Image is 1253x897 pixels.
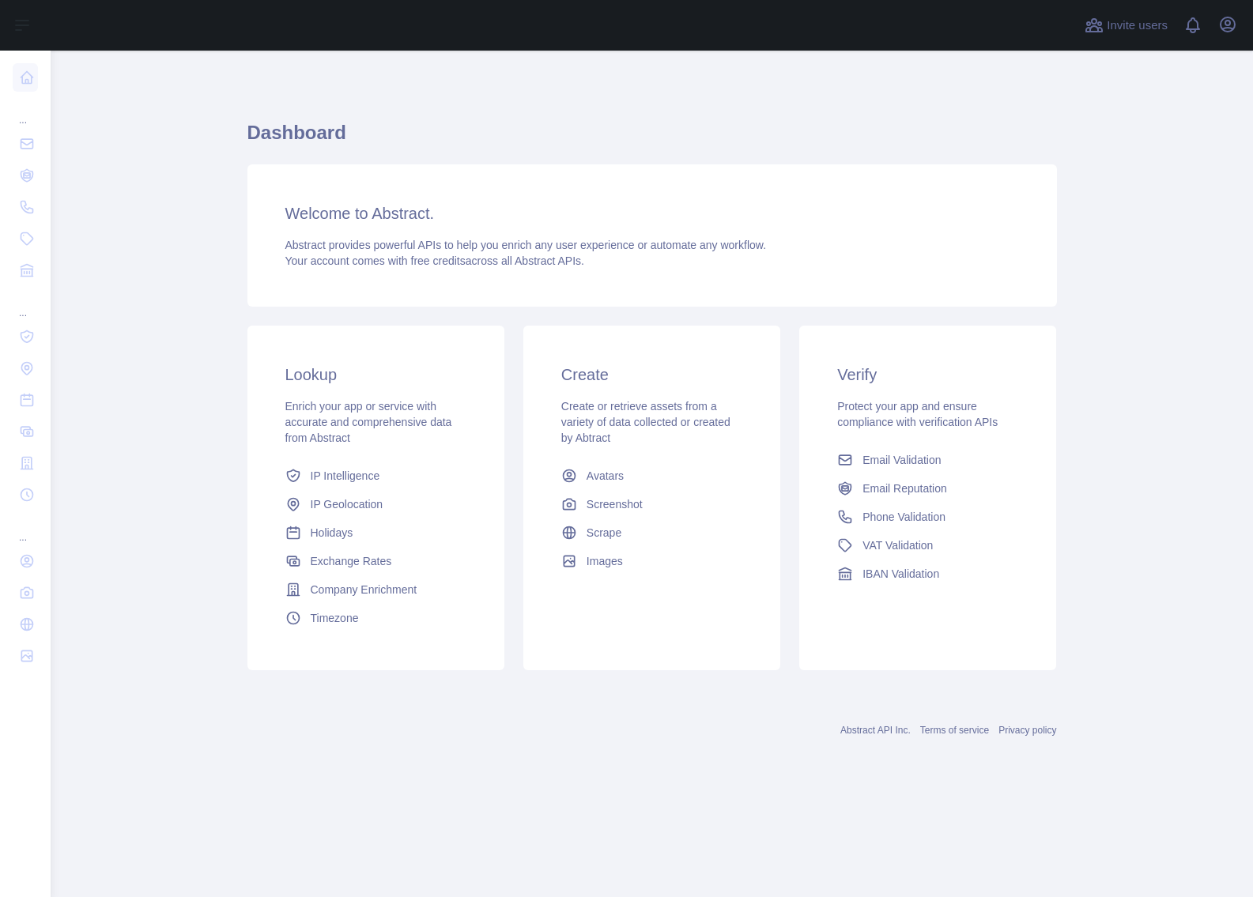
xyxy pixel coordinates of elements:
span: Timezone [311,610,359,626]
a: Holidays [279,518,473,547]
span: Screenshot [587,496,643,512]
span: Email Validation [862,452,941,468]
a: Privacy policy [998,725,1056,736]
span: Create or retrieve assets from a variety of data collected or created by Abtract [561,400,730,444]
h3: Verify [837,364,1018,386]
span: Images [587,553,623,569]
span: Protect your app and ensure compliance with verification APIs [837,400,998,428]
a: IP Intelligence [279,462,473,490]
span: Exchange Rates [311,553,392,569]
a: Screenshot [555,490,749,518]
a: Images [555,547,749,575]
span: IP Geolocation [311,496,383,512]
span: Invite users [1107,17,1168,35]
h3: Create [561,364,742,386]
a: Exchange Rates [279,547,473,575]
a: Phone Validation [831,503,1025,531]
a: Timezone [279,604,473,632]
span: IBAN Validation [862,566,939,582]
div: ... [13,95,38,126]
a: IBAN Validation [831,560,1025,588]
a: Email Reputation [831,474,1025,503]
span: Avatars [587,468,624,484]
h3: Lookup [285,364,466,386]
a: IP Geolocation [279,490,473,518]
a: VAT Validation [831,531,1025,560]
h1: Dashboard [247,120,1057,158]
div: ... [13,288,38,319]
span: Your account comes with across all Abstract APIs. [285,254,584,267]
span: Enrich your app or service with accurate and comprehensive data from Abstract [285,400,452,444]
span: Phone Validation [862,509,945,525]
span: Email Reputation [862,481,947,496]
a: Email Validation [831,446,1025,474]
span: VAT Validation [862,537,933,553]
button: Invite users [1081,13,1171,38]
a: Abstract API Inc. [840,725,911,736]
h3: Welcome to Abstract. [285,202,1019,224]
div: ... [13,512,38,544]
span: free credits [411,254,466,267]
span: Scrape [587,525,621,541]
a: Company Enrichment [279,575,473,604]
span: Company Enrichment [311,582,417,597]
span: Holidays [311,525,353,541]
span: IP Intelligence [311,468,380,484]
a: Terms of service [920,725,989,736]
span: Abstract provides powerful APIs to help you enrich any user experience or automate any workflow. [285,239,767,251]
a: Avatars [555,462,749,490]
a: Scrape [555,518,749,547]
